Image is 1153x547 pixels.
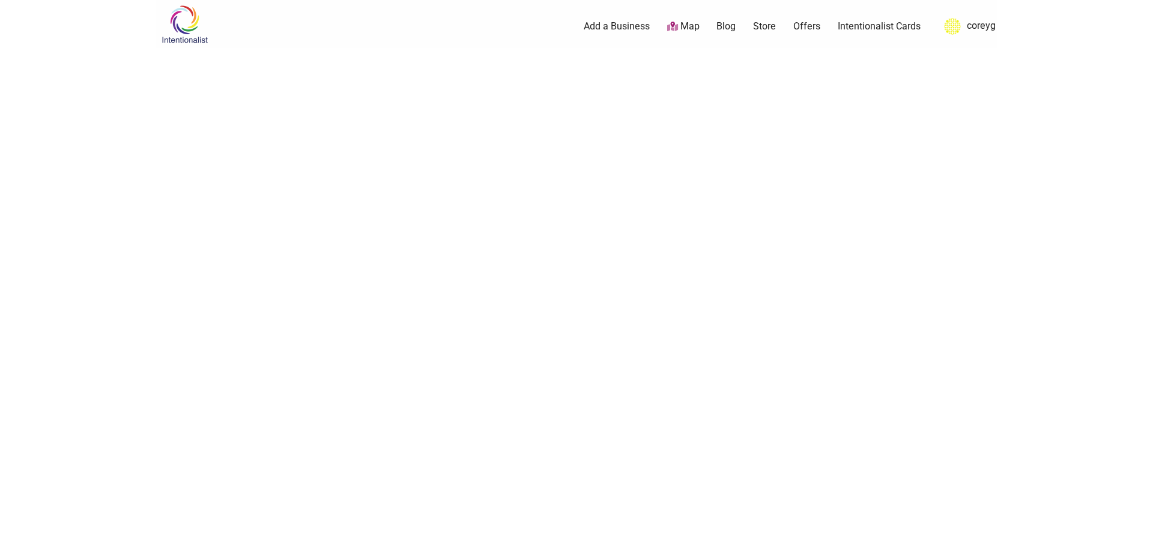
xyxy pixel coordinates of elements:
a: Intentionalist Cards [838,20,921,33]
a: Blog [716,20,736,33]
a: Offers [793,20,820,33]
a: Add a Business [584,20,650,33]
img: Intentionalist [156,5,213,44]
a: Map [667,20,700,34]
a: coreyg [938,16,996,37]
a: Store [753,20,776,33]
